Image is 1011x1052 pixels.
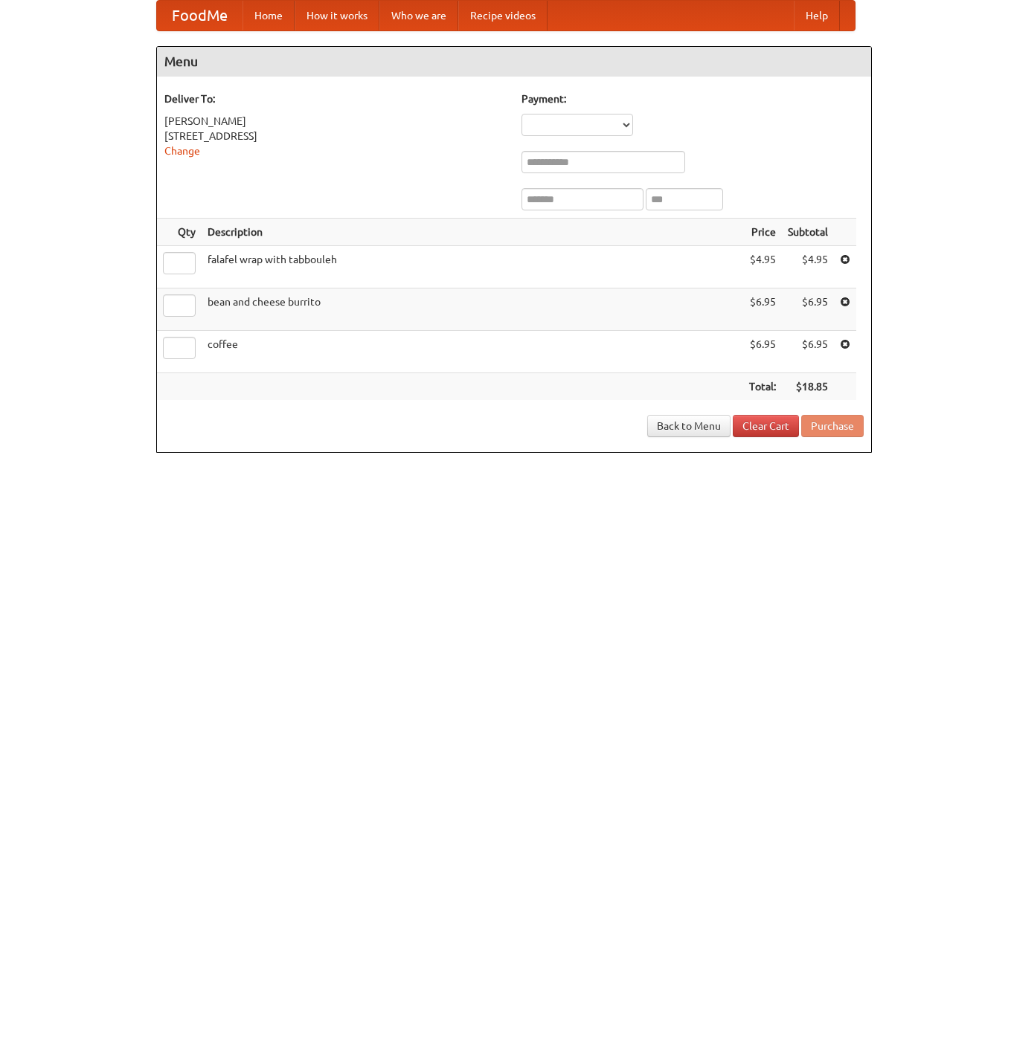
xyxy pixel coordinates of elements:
[801,415,864,437] button: Purchase
[164,129,507,143] div: [STREET_ADDRESS]
[782,219,834,246] th: Subtotal
[458,1,548,30] a: Recipe videos
[782,246,834,288] td: $4.95
[743,373,782,401] th: Total:
[782,373,834,401] th: $18.85
[157,219,202,246] th: Qty
[794,1,840,30] a: Help
[157,47,871,77] h4: Menu
[743,288,782,331] td: $6.95
[164,114,507,129] div: [PERSON_NAME]
[164,91,507,106] h5: Deliver To:
[157,1,243,30] a: FoodMe
[202,246,743,288] td: falafel wrap with tabbouleh
[295,1,379,30] a: How it works
[202,331,743,373] td: coffee
[647,415,731,437] a: Back to Menu
[202,219,743,246] th: Description
[743,331,782,373] td: $6.95
[782,331,834,373] td: $6.95
[243,1,295,30] a: Home
[202,288,743,331] td: bean and cheese burrito
[521,91,864,106] h5: Payment:
[379,1,458,30] a: Who we are
[743,246,782,288] td: $4.95
[782,288,834,331] td: $6.95
[164,145,200,157] a: Change
[743,219,782,246] th: Price
[733,415,799,437] a: Clear Cart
